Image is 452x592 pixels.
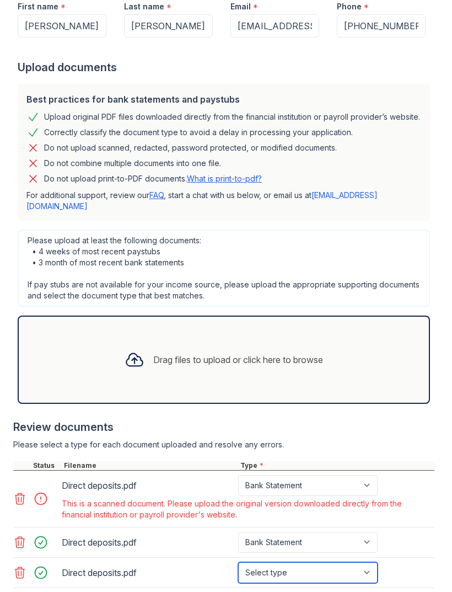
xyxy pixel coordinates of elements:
div: Please upload at least the following documents: • 4 weeks of most recent paystubs • 3 month of mo... [18,230,430,307]
div: Correctly classify the document type to avoid a delay in processing your application. [44,126,353,139]
div: Do not upload scanned, redacted, password protected, or modified documents. [44,141,337,154]
div: Filename [62,461,238,470]
div: Do not combine multiple documents into one file. [44,157,221,170]
div: Upload original PDF files downloaded directly from the financial institution or payroll provider’... [44,110,420,124]
div: Direct deposits.pdf [62,477,234,494]
div: Please select a type for each document uploaded and resolve any errors. [13,439,434,450]
label: First name [18,1,58,12]
div: Status [31,461,62,470]
div: Review documents [13,419,434,435]
label: Phone [337,1,362,12]
div: Upload documents [18,60,434,75]
div: Type [238,461,434,470]
p: For additional support, review our , start a chat with us below, or email us at [26,190,421,212]
a: FAQ [149,190,164,200]
label: Email [230,1,251,12]
div: Direct deposits.pdf [62,534,234,551]
div: Drag files to upload or click here to browse [153,353,323,366]
a: What is print-to-pdf? [187,174,262,183]
a: [EMAIL_ADDRESS][DOMAIN_NAME] [26,190,378,211]
label: Last name [124,1,164,12]
div: Direct deposits.pdf [62,564,234,582]
p: Do not upload print-to-PDF documents. [44,173,262,184]
div: This is a scanned document. Please upload the original version downloaded directly from the finan... [62,498,432,520]
div: Best practices for bank statements and paystubs [26,93,421,106]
